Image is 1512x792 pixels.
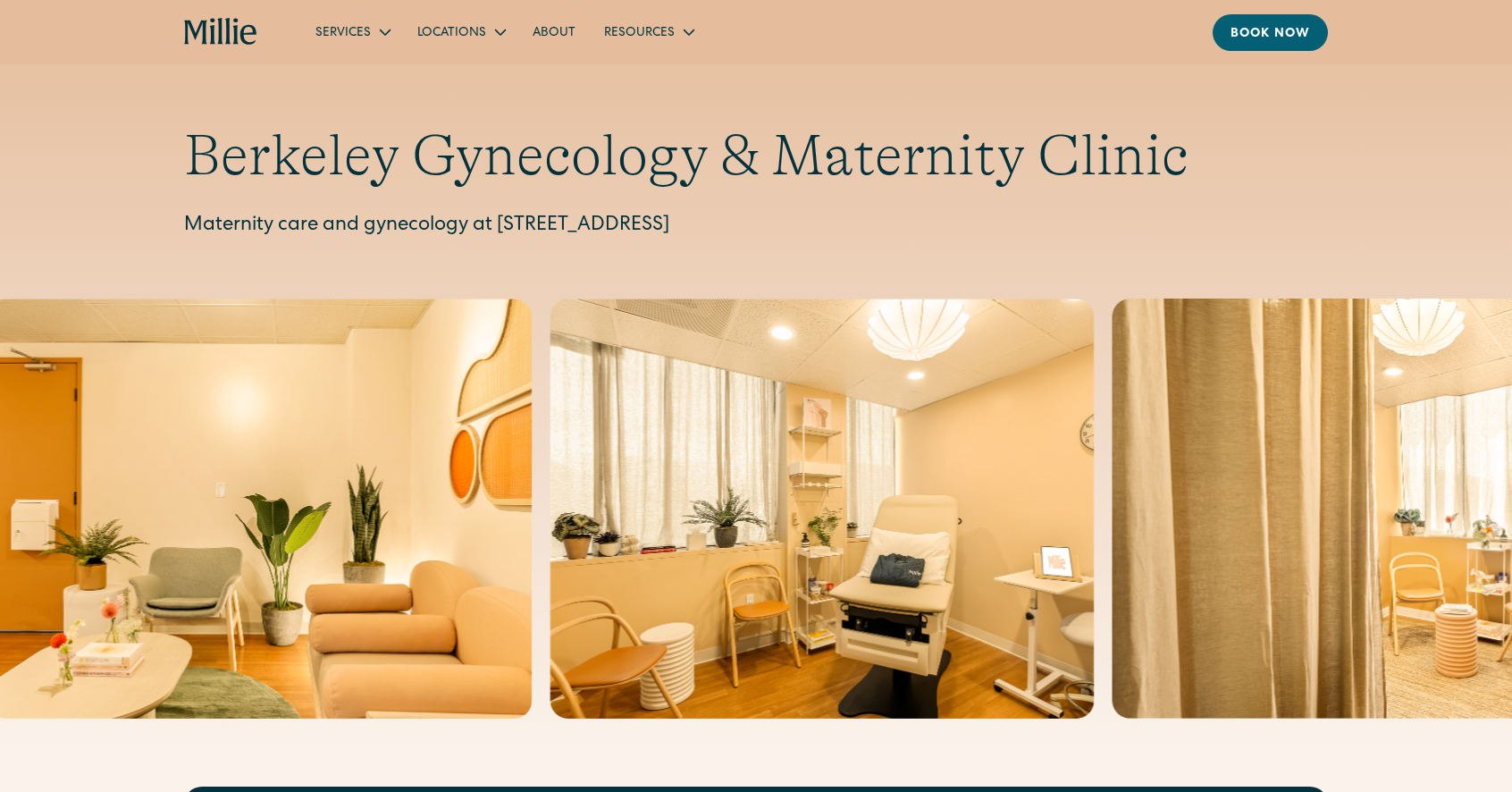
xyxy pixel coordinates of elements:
[1231,25,1310,44] div: Book now
[590,17,707,46] div: Resources
[604,24,675,43] div: Resources
[403,17,518,46] div: Locations
[184,18,258,46] a: home
[1213,14,1328,51] a: Book now
[184,212,1328,241] p: Maternity care and gynecology at [STREET_ADDRESS]
[301,17,403,46] div: Services
[518,17,590,46] a: About
[315,24,371,43] div: Services
[417,24,486,43] div: Locations
[184,122,1328,190] h1: Berkeley Gynecology & Maternity Clinic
